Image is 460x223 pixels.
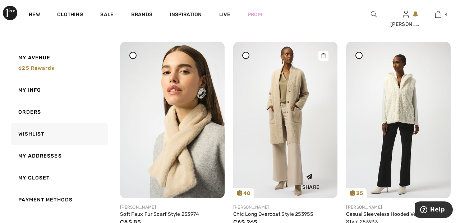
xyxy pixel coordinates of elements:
div: [PERSON_NAME] [390,21,422,28]
a: Sign In [403,11,409,18]
a: Wishlist [9,123,108,145]
img: 1ère Avenue [3,6,17,20]
div: [PERSON_NAME] [346,204,451,210]
a: Sale [100,12,114,19]
span: 625 rewards [18,65,54,71]
a: My Info [9,79,108,101]
img: joseph-ribkoff-accessories-almond_253974a_4_c268_search.jpg [120,42,225,198]
div: [PERSON_NAME] [233,204,338,210]
a: My Closet [9,167,108,189]
div: [PERSON_NAME] [120,204,225,210]
a: Prom [248,11,262,18]
a: Brands [131,12,153,19]
a: Clothing [57,12,83,19]
a: New [29,12,40,19]
a: Payment Methods [9,189,108,211]
span: My Avenue [18,54,50,62]
a: 35 [346,42,451,198]
img: joseph-ribkoff-outerwear-almond_253955a_1_372a_search.jpg [233,42,338,198]
a: 40 [233,42,338,198]
span: 4 [445,11,447,18]
img: search the website [371,10,377,19]
a: Chic Long Overcoat Style 253955 [233,211,313,217]
a: My Addresses [9,145,108,167]
a: Live [219,11,230,18]
iframe: Opens a widget where you can find more information [415,201,453,219]
a: 4 [422,10,454,19]
span: Inspiration [170,12,202,19]
a: Soft Faux Fur Scarf Style 253974 [120,211,199,217]
img: My Info [403,10,409,19]
div: Share [290,167,332,193]
img: joseph-ribkoff-jackets-blazers-vanilla-30_253933a_1_6c4f_search.jpg [346,42,451,198]
a: Orders [9,101,108,123]
img: My Bag [435,10,441,19]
